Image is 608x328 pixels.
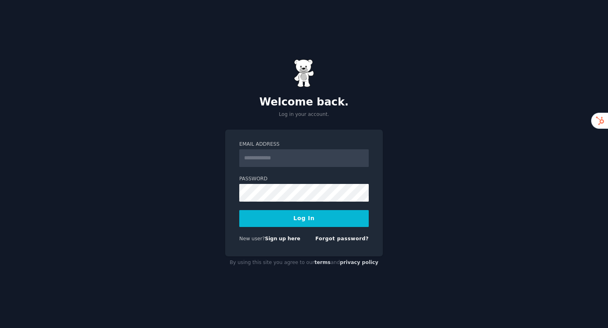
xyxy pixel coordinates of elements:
[239,141,369,148] label: Email Address
[314,260,331,265] a: terms
[225,256,383,269] div: By using this site you agree to our and
[225,96,383,109] h2: Welcome back.
[340,260,378,265] a: privacy policy
[239,210,369,227] button: Log In
[315,236,369,241] a: Forgot password?
[239,175,369,183] label: Password
[265,236,300,241] a: Sign up here
[294,59,314,87] img: Gummy Bear
[239,236,265,241] span: New user?
[225,111,383,118] p: Log in your account.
